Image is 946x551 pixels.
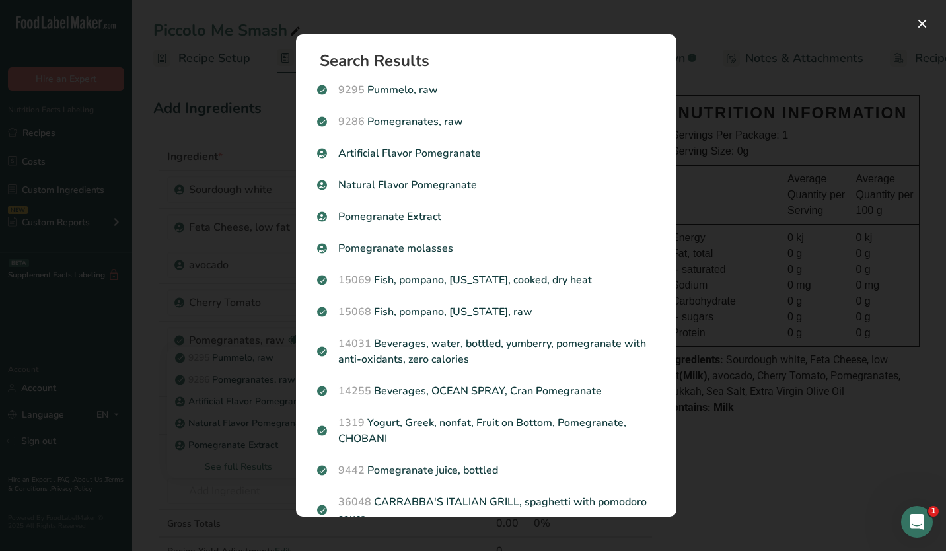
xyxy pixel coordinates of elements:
[338,495,371,509] span: 36048
[317,383,655,399] p: Beverages, OCEAN SPRAY, Cran Pomegranate
[928,506,939,517] span: 1
[317,240,655,256] p: Pomegranate molasses
[317,336,655,367] p: Beverages, water, bottled, yumberry, pomegranate with anti-oxidants, zero calories
[317,462,655,478] p: Pomegranate juice, bottled
[320,53,663,69] h1: Search Results
[338,336,371,351] span: 14031
[338,463,365,478] span: 9442
[338,273,371,287] span: 15069
[338,305,371,319] span: 15068
[317,145,655,161] p: Artificial Flavor Pomegranate
[338,384,371,398] span: 14255
[317,494,655,526] p: CARRABBA'S ITALIAN GRILL, spaghetti with pomodoro sauce
[338,83,365,97] span: 9295
[317,114,655,129] p: Pomegranates, raw
[901,506,933,538] iframe: Intercom live chat
[317,415,655,447] p: Yogurt, Greek, nonfat, Fruit on Bottom, Pomegranate, CHOBANI
[317,82,655,98] p: Pummelo, raw
[317,177,655,193] p: Natural Flavor Pomegranate
[317,272,655,288] p: Fish, pompano, [US_STATE], cooked, dry heat
[338,416,365,430] span: 1319
[317,209,655,225] p: Pomegranate Extract
[317,304,655,320] p: Fish, pompano, [US_STATE], raw
[338,114,365,129] span: 9286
